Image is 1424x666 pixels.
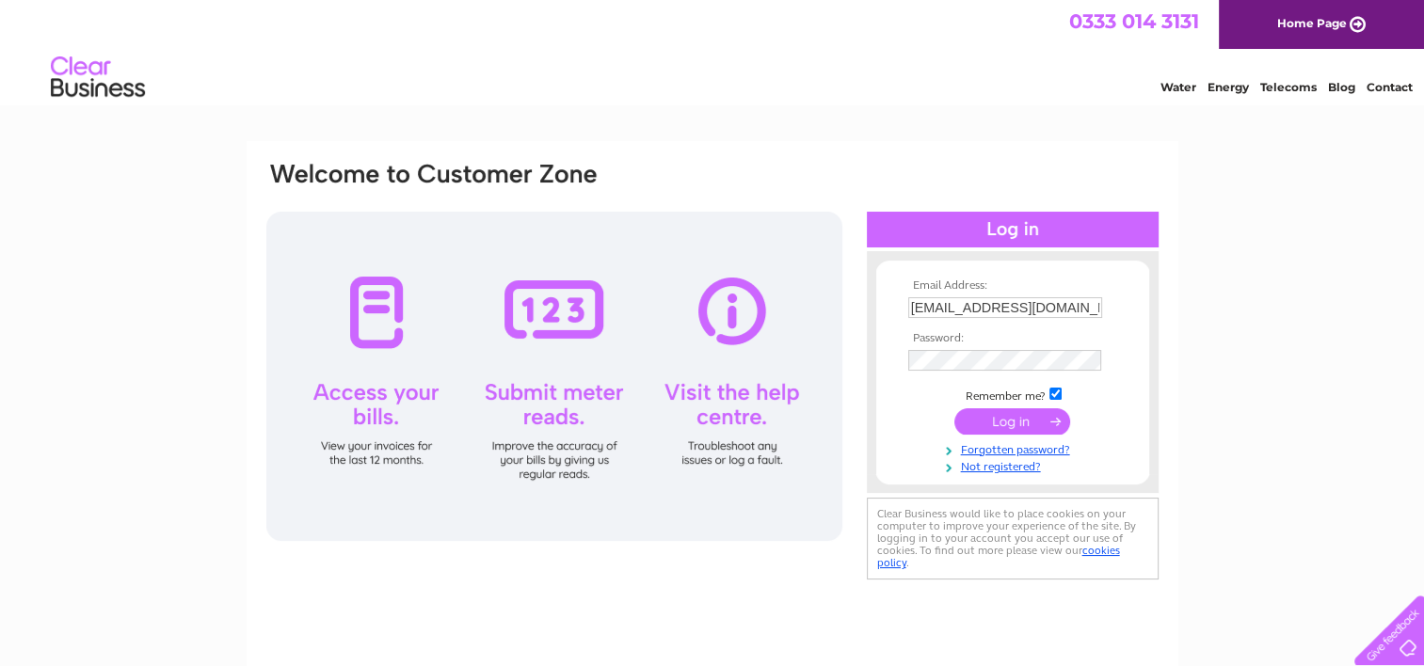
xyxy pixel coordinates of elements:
a: Energy [1208,80,1249,94]
a: Contact [1367,80,1413,94]
a: 0333 014 3131 [1069,9,1199,33]
a: cookies policy [877,544,1120,569]
div: Clear Business would like to place cookies on your computer to improve your experience of the sit... [867,498,1159,579]
input: Submit [954,408,1070,435]
th: Password: [904,332,1122,345]
a: Forgotten password? [908,439,1122,457]
div: Clear Business is a trading name of Verastar Limited (registered in [GEOGRAPHIC_DATA] No. 3667643... [268,10,1158,91]
a: Not registered? [908,456,1122,474]
a: Blog [1328,80,1355,94]
a: Water [1160,80,1196,94]
a: Telecoms [1260,80,1317,94]
img: logo.png [50,49,146,106]
td: Remember me? [904,385,1122,404]
th: Email Address: [904,279,1122,293]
